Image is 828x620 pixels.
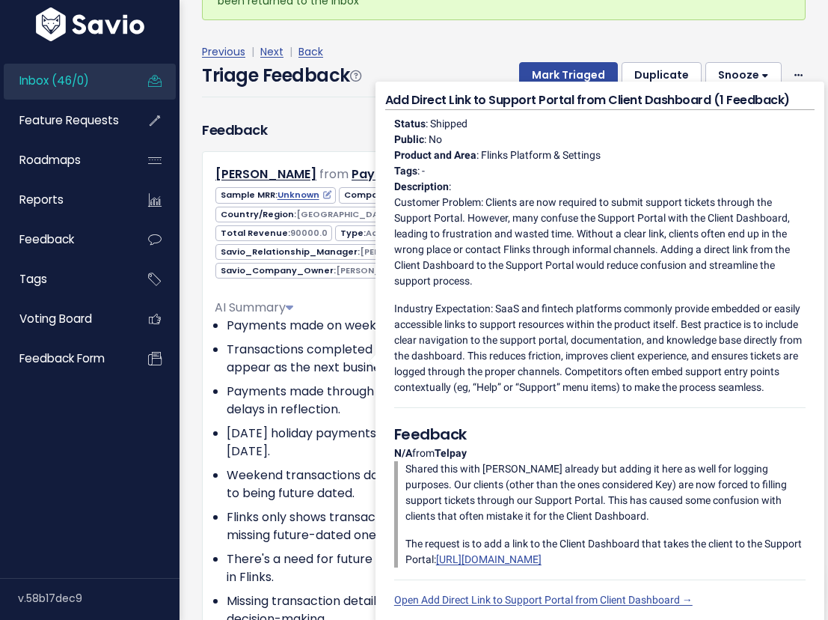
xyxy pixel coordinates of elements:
button: Duplicate [622,62,702,89]
span: Roadmaps [19,152,81,168]
span: Sample MRR: [215,187,336,203]
h4: Triage Feedback [202,62,361,89]
p: The request is to add a link to the Client Dashboard that takes the client to the Support Portal: [405,536,806,568]
button: Snooze [705,62,782,89]
span: from [319,165,349,183]
li: Payments made on weekends are postdated for [DATE]. [227,317,559,335]
h3: Feedback [202,120,267,140]
span: Reports [19,192,64,207]
p: Shared this with [PERSON_NAME] already but adding it here as well for logging purposes. Our clien... [405,461,806,524]
span: [PERSON_NAME] [360,246,433,258]
span: Type: [335,225,429,241]
h5: Feedback [394,423,806,446]
img: logo-white.9d6f32f41409.svg [32,7,148,41]
span: | [248,44,257,59]
span: Feature Requests [19,112,119,128]
span: Savio_Relationship_Manager: [215,244,438,260]
strong: Status [394,118,426,130]
a: Feedback form [4,341,124,376]
p: Customer Problem: Clients are now required to submit support tickets through the Support Portal. ... [394,195,806,289]
li: Payments made through Pay2day using Flinks have delays in reflection. [227,383,559,419]
span: Total Revenue: [215,225,332,241]
a: Feature Requests [4,103,124,138]
strong: N/A [394,447,412,459]
span: 90000.0 [290,227,328,239]
a: Open Add Direct Link to Support Portal from Client Dashboard → [394,594,693,606]
button: Mark Triaged [519,62,618,89]
a: Reports [4,183,124,217]
li: Transactions completed after bank cut-off times appear as the next business day's. [227,341,559,377]
span: Company vertical: [339,187,520,203]
span: Tags [19,271,47,287]
a: [PERSON_NAME] [215,165,316,183]
span: [GEOGRAPHIC_DATA] [296,208,395,220]
span: Savio_Company_Owner: [215,263,414,279]
a: Roadmaps [4,143,124,177]
div: : Shipped : No : Flinks Platform & Settings : - : from [385,110,815,614]
li: Flinks only shows transactions up to the current date, missing future-dated ones. [227,508,559,544]
span: Feedback form [19,350,105,366]
li: Weekend transactions don't show up immediately due to being future dated. [227,466,559,502]
span: Voting Board [19,311,92,326]
a: Tags [4,262,124,297]
span: Country/Region: [215,207,399,222]
strong: Tags [394,165,417,177]
a: Pay2Day [352,165,407,183]
a: Unknown [277,189,331,201]
a: Back [298,44,323,59]
a: Feedback [4,222,124,257]
strong: Public [394,133,424,145]
a: [URL][DOMAIN_NAME] [436,553,542,565]
span: | [286,44,295,59]
strong: Description [394,180,449,192]
strong: Telpay [435,447,467,459]
strong: Product and Area [394,149,476,161]
li: [DATE] holiday payments posted on the subsequent [DATE]. [227,425,559,461]
span: AI Summary [215,299,293,316]
span: Active Client [366,227,425,239]
h4: Add Direct Link to Support Portal from Client Dashboard (1 Feedback) [385,91,815,110]
li: There's a need for future dated transaction information in Flinks. [227,550,559,586]
span: [PERSON_NAME] [336,264,409,276]
span: Inbox (46/0) [19,73,89,88]
span: Feedback [19,231,74,247]
p: Industry Expectation: SaaS and fintech platforms commonly provide embedded or easily accessible l... [394,301,806,395]
a: Voting Board [4,302,124,336]
a: Inbox (46/0) [4,64,124,98]
a: Next [260,44,283,59]
div: v.58b17dec9 [18,579,180,618]
a: Previous [202,44,245,59]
